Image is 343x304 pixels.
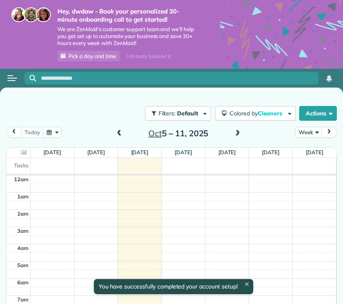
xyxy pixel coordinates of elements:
span: 2am [17,210,29,217]
div: Notifications [320,70,338,88]
a: Pick a day and time [57,51,120,61]
svg: Focus search [30,75,36,81]
strong: Hey, dwdaw - Book your personalized 30-minute onboarding call to get started! [57,7,195,23]
button: next [321,127,337,138]
span: 12am [14,176,29,182]
span: Tasks [14,162,29,169]
span: 3am [17,227,29,234]
a: [DATE] [175,149,192,155]
div: You have successfully completed your account setup! [93,279,253,294]
a: [DATE] [218,149,236,155]
span: Cleaners [258,110,284,117]
span: 5am [17,262,29,268]
button: Actions [299,106,337,121]
a: [DATE] [87,149,105,155]
span: Oct [148,128,162,138]
span: 7am [17,296,29,303]
div: I already booked it [121,51,176,61]
span: Colored by [229,110,285,117]
h2: 5 – 11, 2025 [127,129,229,138]
img: jorge-587dff0eeaa6aab1f244e6dc62b8924c3b6ad411094392a53c71c6c4a576187d.jpg [24,7,39,22]
a: [DATE] [43,149,61,155]
a: [DATE] [131,149,149,155]
a: [DATE] [262,149,279,155]
span: We are ZenMaid’s customer support team and we’ll help you get set up to automate your business an... [57,26,195,47]
button: today [21,127,43,138]
button: prev [6,127,22,138]
span: Pick a day and time [68,53,116,59]
span: 4am [17,245,29,251]
img: michelle-19f622bdf1676172e81f8f8fba1fb50e276960ebfe0243fe18214015130c80e4.jpg [36,7,51,22]
span: Filters: [159,110,176,117]
span: 6am [17,279,29,286]
a: Filters: Default [141,106,211,121]
button: Open menu [7,74,17,83]
span: Default [177,110,199,117]
button: Colored byCleaners [215,106,296,121]
button: Focus search [25,75,36,81]
span: 1am [17,193,29,200]
button: Filters: Default [145,106,211,121]
button: Week [295,127,322,138]
a: [DATE] [306,149,323,155]
img: maria-72a9807cf96188c08ef61303f053569d2e2a8a1cde33d635c8a3ac13582a053d.jpg [11,7,26,22]
nav: Main [317,69,343,87]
